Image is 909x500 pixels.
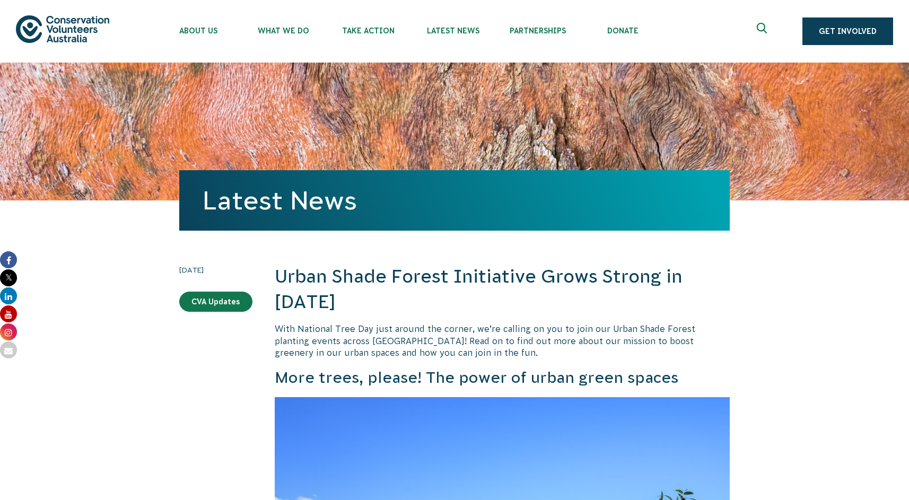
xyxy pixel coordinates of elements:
[757,23,770,40] span: Expand search box
[275,323,730,358] p: With National Tree Day just around the corner, we’re calling on you to join our Urban Shade Fores...
[580,27,665,35] span: Donate
[495,27,580,35] span: Partnerships
[241,27,326,35] span: What We Do
[156,27,241,35] span: About Us
[275,264,730,314] h2: Urban Shade Forest Initiative Grows Strong in [DATE]
[275,367,730,389] h3: More trees, please! The power of urban green spaces
[16,15,109,42] img: logo.svg
[326,27,410,35] span: Take Action
[410,27,495,35] span: Latest News
[802,17,893,45] a: Get Involved
[203,186,357,215] a: Latest News
[179,292,252,312] a: CVA Updates
[750,19,776,44] button: Expand search box Close search box
[179,264,252,276] time: [DATE]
